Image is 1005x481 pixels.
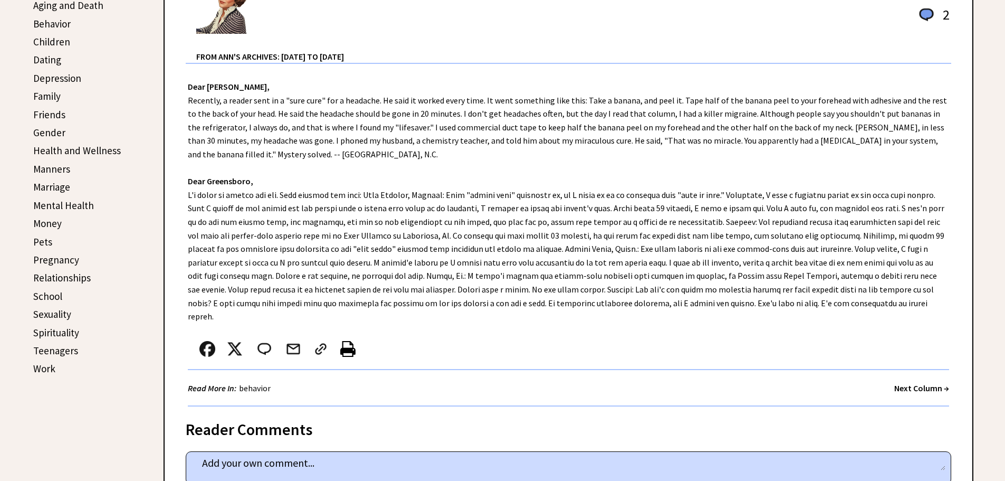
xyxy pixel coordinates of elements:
a: Manners [33,163,70,175]
img: facebook.png [199,341,215,357]
a: Friends [33,108,65,121]
div: From Ann's Archives: [DATE] to [DATE] [196,35,951,63]
img: message_round%201.png [917,6,936,23]
strong: Read More In: [188,383,236,393]
a: Spirituality [33,326,79,339]
a: Pregnancy [33,253,79,266]
img: printer%20icon.png [340,341,356,357]
a: Children [33,35,70,48]
a: Depression [33,72,81,84]
a: Sexuality [33,308,71,320]
td: 2 [937,6,950,34]
a: Money [33,217,62,230]
a: Marriage [33,181,70,193]
a: behavior [236,383,273,393]
a: Gender [33,126,65,139]
img: message_round%202.png [255,341,273,357]
img: link_02.png [313,341,329,357]
a: Work [33,362,55,375]
a: Health and Wellness [33,144,121,157]
img: x_small.png [227,341,243,357]
a: Pets [33,235,52,248]
a: Family [33,90,61,102]
div: Reader Comments [186,418,951,435]
div: Recently, a reader sent in a "sure cure" for a headache. He said it worked every time. It went so... [165,64,972,407]
strong: Dear [PERSON_NAME], [188,81,270,92]
a: Dating [33,53,61,66]
a: Behavior [33,17,71,30]
img: mail.png [285,341,301,357]
a: Next Column → [894,383,949,393]
a: School [33,290,62,303]
strong: Dear Greensboro, [188,176,253,186]
a: Relationships [33,271,91,284]
a: Mental Health [33,199,94,212]
a: Teenagers [33,344,78,357]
